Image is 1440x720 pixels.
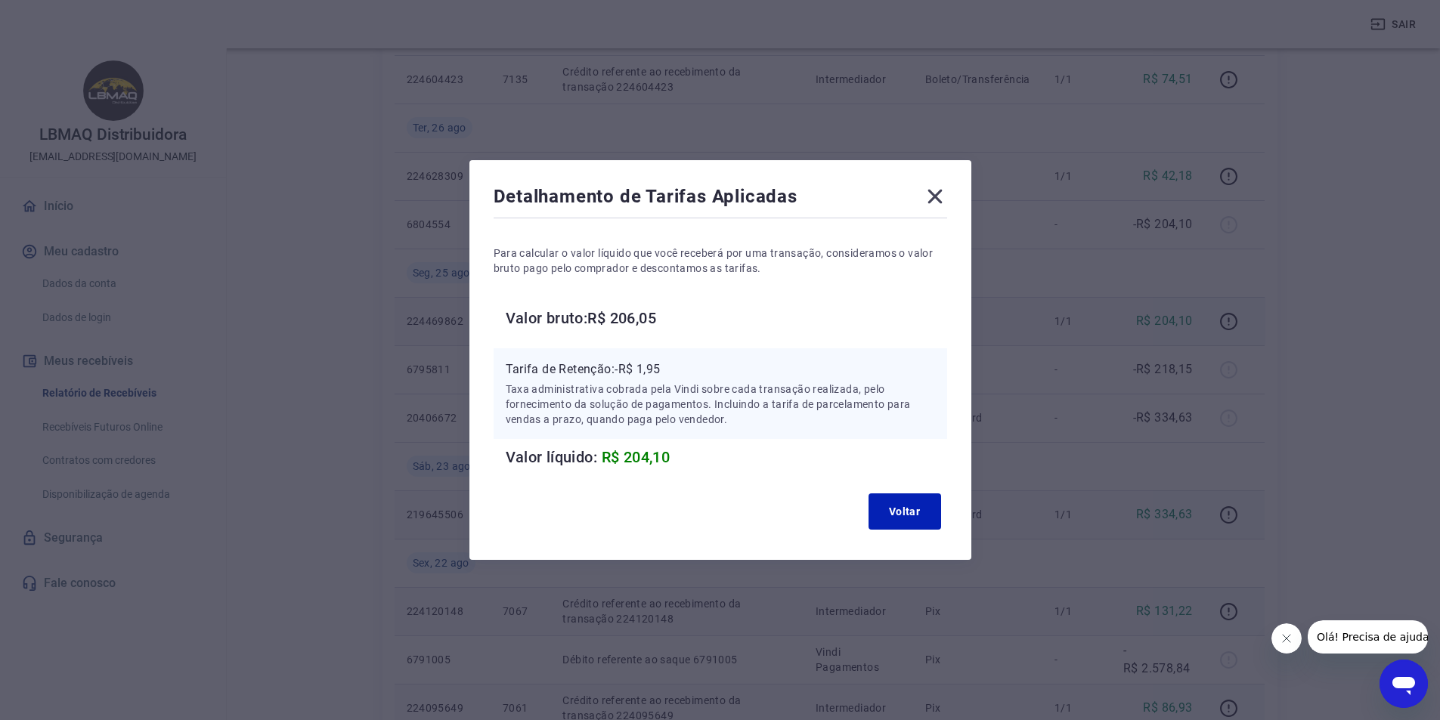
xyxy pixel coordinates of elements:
[602,448,670,466] span: R$ 204,10
[1308,620,1428,654] iframe: Mensagem da empresa
[1380,660,1428,708] iframe: Botão para abrir a janela de mensagens
[494,184,947,215] div: Detalhamento de Tarifas Aplicadas
[9,11,127,23] span: Olá! Precisa de ajuda?
[506,360,935,379] p: Tarifa de Retenção: -R$ 1,95
[506,445,947,469] h6: Valor líquido:
[1271,623,1302,654] iframe: Fechar mensagem
[869,493,941,530] button: Voltar
[494,246,947,276] p: Para calcular o valor líquido que você receberá por uma transação, consideramos o valor bruto pag...
[506,306,947,330] h6: Valor bruto: R$ 206,05
[506,382,935,427] p: Taxa administrativa cobrada pela Vindi sobre cada transação realizada, pelo fornecimento da soluç...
